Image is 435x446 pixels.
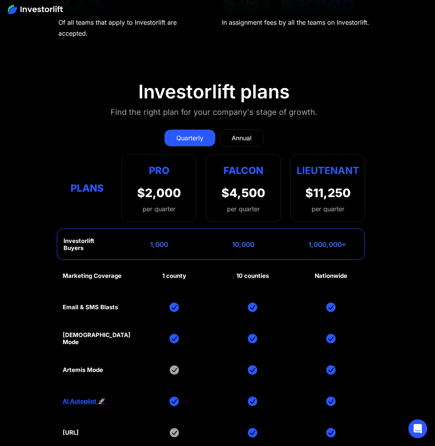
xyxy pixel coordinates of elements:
[297,165,359,176] strong: Lieutenant
[232,241,254,248] div: 10,000
[63,272,121,279] div: Marketing Coverage
[308,241,346,248] div: 1,000,000+
[58,17,207,39] div: Of all teams that apply to Investorlift are accepted.
[221,186,265,200] div: $4,500
[150,241,168,248] div: 1,000
[232,133,252,143] div: Annual
[236,272,269,279] div: 10 counties
[227,204,260,214] div: per quarter
[408,419,427,438] div: Open Intercom Messenger
[111,106,317,118] div: Find the right plan for your company's stage of growth.
[222,17,369,28] div: In assignment fees by all the teams on Investorlift.
[137,204,181,214] div: per quarter
[312,204,344,214] div: per quarter
[223,163,263,178] div: Falcon
[63,332,130,346] div: [DEMOGRAPHIC_DATA] Mode
[63,304,118,311] div: Email & SMS Blasts
[138,80,290,103] div: Investorlift plans
[63,366,103,373] div: Artemis Mode
[63,181,112,196] div: Plans
[176,133,203,143] div: Quarterly
[63,429,79,436] div: [URL]
[137,163,181,178] div: Pro
[63,398,105,405] a: AI Autopilot 🚀
[63,238,113,252] div: Investorlift Buyers
[305,186,351,200] div: $11,250
[137,186,181,200] div: $2,000
[315,272,347,279] div: Nationwide
[162,272,186,279] div: 1 county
